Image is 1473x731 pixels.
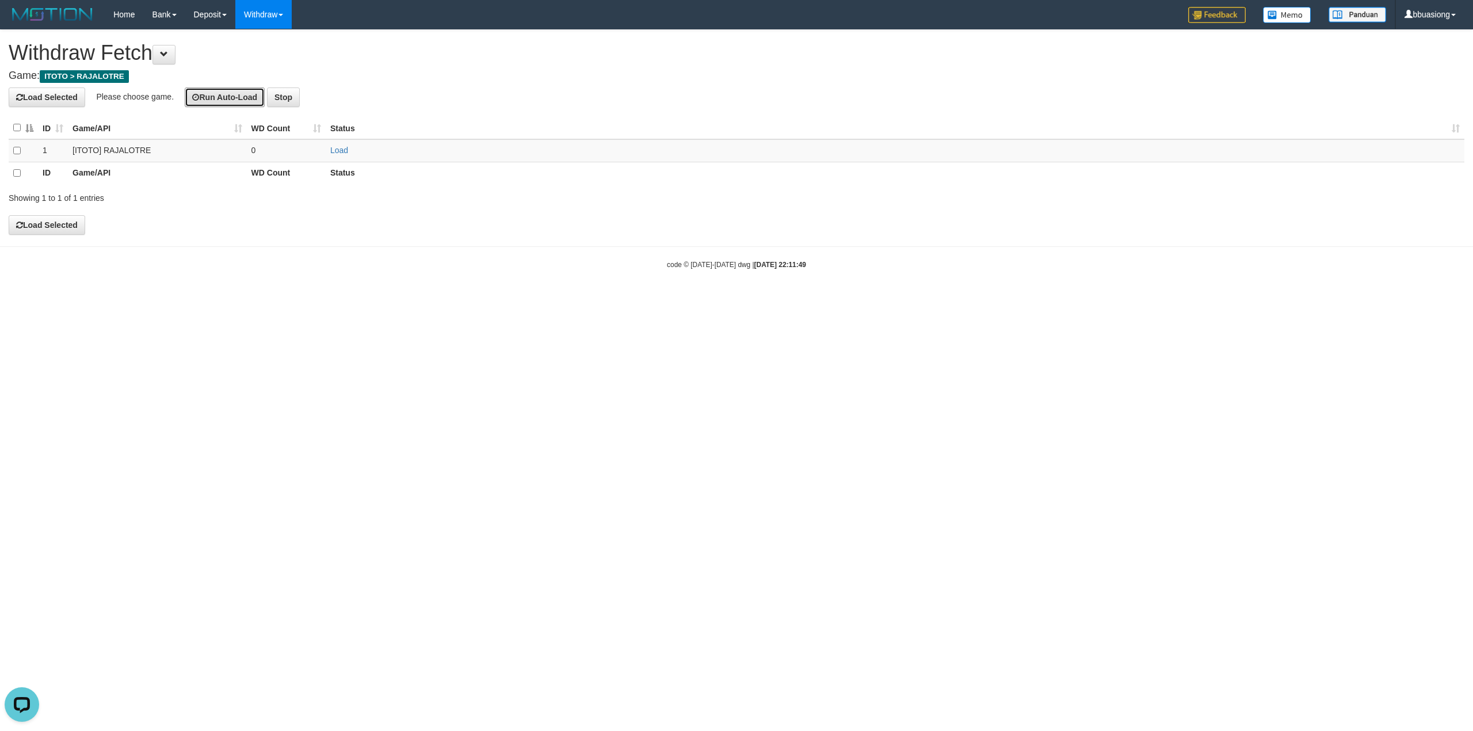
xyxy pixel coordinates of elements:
th: ID: activate to sort column ascending [38,117,68,139]
th: WD Count: activate to sort column ascending [247,117,326,139]
h4: Game: [9,70,1464,82]
th: Game/API: activate to sort column ascending [68,117,247,139]
img: MOTION_logo.png [9,6,96,23]
td: 1 [38,139,68,162]
a: Load [330,146,348,155]
th: WD Count [247,162,326,184]
th: Game/API [68,162,247,184]
button: Open LiveChat chat widget [5,5,39,39]
img: panduan.png [1329,7,1386,22]
strong: [DATE] 22:11:49 [754,261,806,269]
td: [ITOTO] RAJALOTRE [68,139,247,162]
div: Showing 1 to 1 of 1 entries [9,188,605,204]
button: Stop [267,87,300,107]
th: ID [38,162,68,184]
button: Load Selected [9,215,85,235]
span: Please choose game. [96,92,174,101]
th: Status: activate to sort column ascending [326,117,1464,139]
h1: Withdraw Fetch [9,41,1464,64]
img: Button%20Memo.svg [1263,7,1311,23]
img: Feedback.jpg [1188,7,1246,23]
button: Load Selected [9,87,85,107]
button: Run Auto-Load [185,87,265,107]
span: 0 [251,146,256,155]
span: ITOTO > RAJALOTRE [40,70,129,83]
th: Status [326,162,1464,184]
small: code © [DATE]-[DATE] dwg | [667,261,806,269]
